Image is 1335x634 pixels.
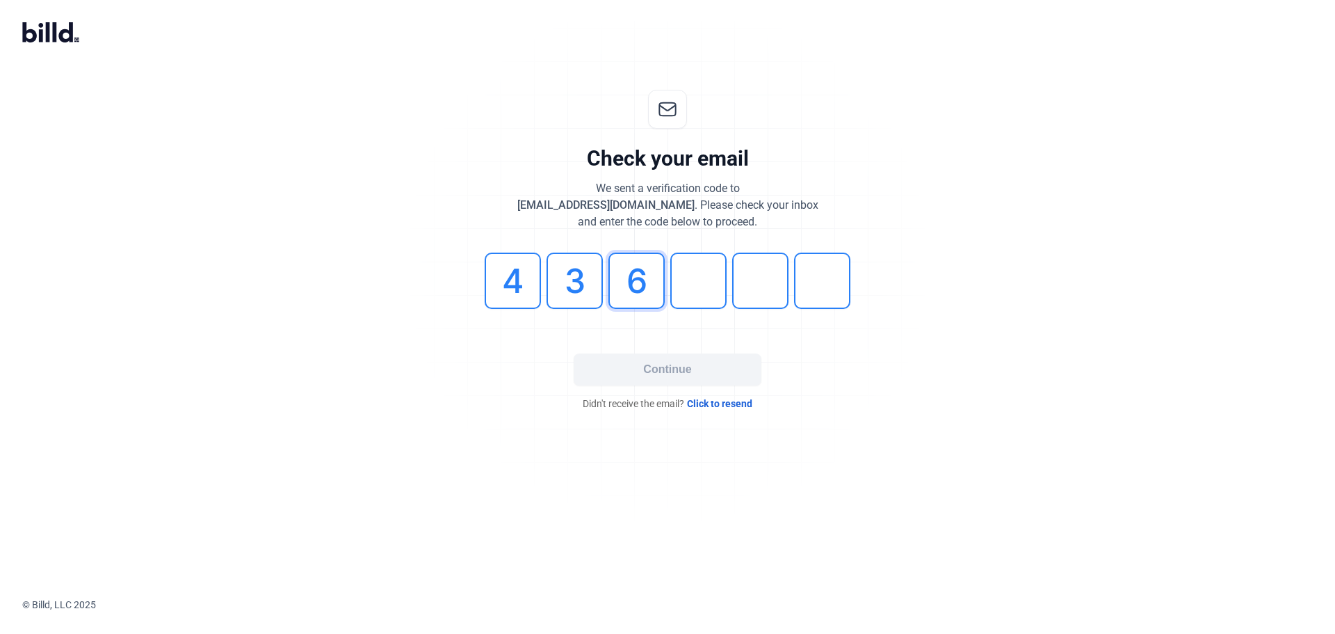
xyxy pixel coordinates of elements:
div: Check your email [587,145,749,172]
span: Click to resend [687,397,752,411]
div: We sent a verification code to . Please check your inbox and enter the code below to proceed. [517,180,818,230]
div: Didn't receive the email? [459,397,876,411]
div: © Billd, LLC 2025 [22,598,1335,612]
button: Continue [574,354,761,386]
span: [EMAIL_ADDRESS][DOMAIN_NAME] [517,198,695,212]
